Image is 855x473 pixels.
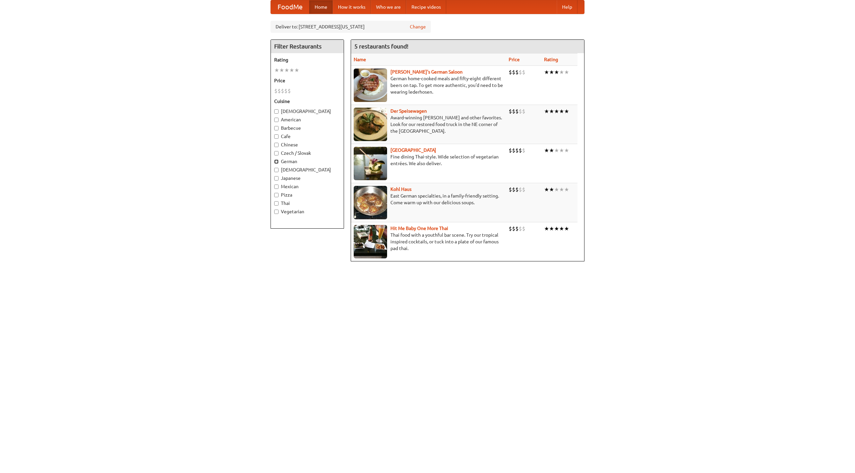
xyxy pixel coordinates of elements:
h4: Filter Restaurants [271,40,344,53]
li: $ [509,69,512,76]
label: [DEMOGRAPHIC_DATA] [274,108,340,115]
label: Barbecue [274,125,340,131]
p: East German specialties, in a family-friendly setting. Come warm up with our delicious soups. [354,193,503,206]
li: $ [509,108,512,115]
input: Japanese [274,176,279,181]
input: Mexican [274,185,279,189]
a: Kohl Haus [390,187,411,192]
li: $ [288,87,291,95]
li: $ [512,186,515,193]
li: ★ [554,108,559,115]
input: Chinese [274,143,279,147]
li: $ [522,147,525,154]
h5: Cuisine [274,98,340,105]
li: ★ [564,225,569,232]
li: ★ [554,186,559,193]
li: $ [519,186,522,193]
li: ★ [289,67,294,74]
li: $ [519,69,522,76]
img: speisewagen.jpg [354,108,387,141]
li: $ [515,147,519,154]
li: ★ [544,225,549,232]
li: ★ [274,67,279,74]
a: [GEOGRAPHIC_DATA] [390,147,436,153]
ng-pluralize: 5 restaurants found! [354,43,408,49]
label: Vegetarian [274,208,340,215]
li: $ [509,147,512,154]
li: $ [512,147,515,154]
p: Thai food with a youthful bar scene. Try our tropical inspired cocktails, or tuck into a plate of... [354,232,503,252]
input: Cafe [274,134,279,139]
li: ★ [554,69,559,76]
h5: Price [274,77,340,84]
li: $ [512,108,515,115]
li: ★ [549,225,554,232]
li: $ [512,225,515,232]
li: ★ [549,108,554,115]
a: Hit Me Baby One More Thai [390,226,448,231]
li: $ [274,87,278,95]
a: FoodMe [271,0,309,14]
li: ★ [559,69,564,76]
input: Thai [274,201,279,206]
li: ★ [549,147,554,154]
li: $ [522,225,525,232]
label: Pizza [274,192,340,198]
h5: Rating [274,56,340,63]
li: $ [512,69,515,76]
img: kohlhaus.jpg [354,186,387,219]
li: $ [281,87,284,95]
li: $ [278,87,281,95]
li: $ [515,108,519,115]
p: Award-winning [PERSON_NAME] and other favorites. Look for our restored food truck in the NE corne... [354,114,503,134]
a: Price [509,57,520,62]
li: ★ [549,69,554,76]
p: Fine dining Thai-style. Wide selection of vegetarian entrées. We also deliver. [354,153,503,167]
li: ★ [559,108,564,115]
li: ★ [564,69,569,76]
a: Name [354,57,366,62]
label: Thai [274,200,340,207]
li: $ [284,87,288,95]
li: $ [519,225,522,232]
label: Chinese [274,141,340,148]
a: Change [410,23,426,30]
label: Mexican [274,183,340,190]
input: Pizza [274,193,279,197]
li: ★ [284,67,289,74]
li: ★ [279,67,284,74]
a: Help [557,0,577,14]
li: $ [515,186,519,193]
li: ★ [564,108,569,115]
li: $ [519,108,522,115]
img: satay.jpg [354,147,387,180]
div: Deliver to: [STREET_ADDRESS][US_STATE] [271,21,431,33]
li: ★ [564,147,569,154]
a: Rating [544,57,558,62]
input: [DEMOGRAPHIC_DATA] [274,168,279,172]
a: Recipe videos [406,0,446,14]
a: [PERSON_NAME]'s German Saloon [390,69,463,75]
label: Japanese [274,175,340,182]
a: How it works [333,0,371,14]
li: ★ [554,225,559,232]
li: $ [522,69,525,76]
input: Czech / Slovak [274,151,279,155]
input: German [274,159,279,164]
label: [DEMOGRAPHIC_DATA] [274,166,340,173]
li: $ [509,186,512,193]
li: ★ [554,147,559,154]
li: ★ [549,186,554,193]
input: Vegetarian [274,210,279,214]
a: Who we are [371,0,406,14]
a: Der Speisewagen [390,108,427,114]
li: ★ [294,67,299,74]
li: ★ [564,186,569,193]
p: German home-cooked meals and fifty-eight different beers on tap. To get more authentic, you'd nee... [354,75,503,95]
li: ★ [559,225,564,232]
